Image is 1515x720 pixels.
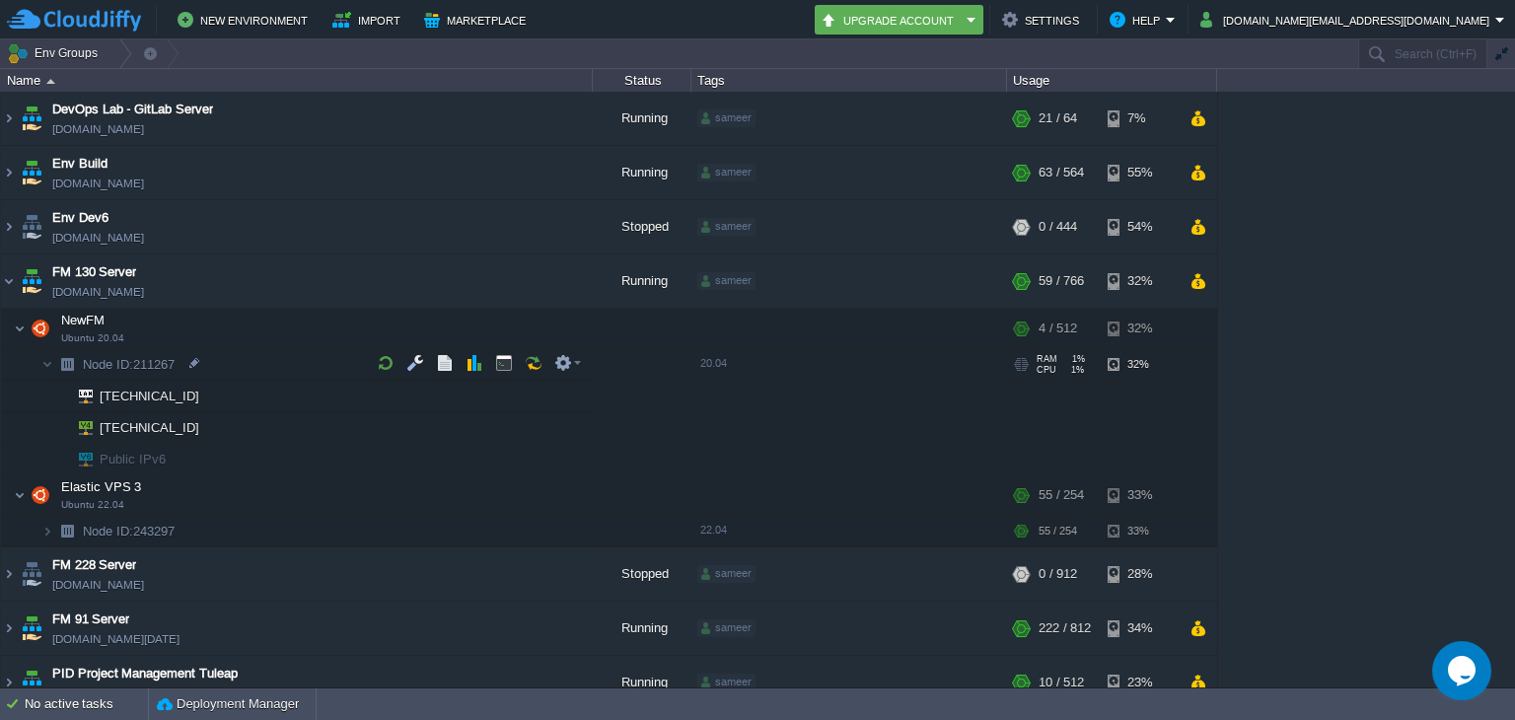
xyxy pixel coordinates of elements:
div: Status [594,69,690,92]
div: sameer [697,218,756,236]
a: DevOps Lab - GitLab Server [52,100,213,119]
span: [DOMAIN_NAME] [52,684,144,703]
button: Settings [1002,8,1085,32]
span: [DOMAIN_NAME][DATE] [52,629,180,649]
img: AMDAwAAAACH5BAEAAAAALAAAAAABAAEAAAICRAEAOw== [18,92,45,145]
span: Ubuntu 22.04 [61,499,124,511]
div: 4 / 512 [1039,309,1077,348]
button: Import [332,8,406,32]
span: 1% [1065,354,1085,364]
a: Env Build [52,154,108,174]
span: Node ID: [83,357,133,372]
img: AMDAwAAAACH5BAEAAAAALAAAAAABAAEAAAICRAEAOw== [18,146,45,199]
a: Node ID:211267 [81,356,178,373]
img: AMDAwAAAACH5BAEAAAAALAAAAAABAAEAAAICRAEAOw== [65,444,93,474]
div: Running [593,254,691,308]
a: [TECHNICAL_ID] [98,389,202,403]
div: 0 / 444 [1039,200,1077,253]
div: 55 / 254 [1039,516,1077,546]
button: Help [1110,8,1166,32]
div: sameer [697,565,756,583]
button: Deployment Manager [157,694,299,714]
img: AMDAwAAAACH5BAEAAAAALAAAAAABAAEAAAICRAEAOw== [53,516,81,546]
img: CloudJiffy [7,8,141,33]
a: Node ID:243297 [81,523,178,540]
span: 1% [1064,365,1084,375]
div: 33% [1108,475,1172,515]
img: AMDAwAAAACH5BAEAAAAALAAAAAABAAEAAAICRAEAOw== [1,92,17,145]
span: Node ID: [83,524,133,539]
div: 55% [1108,146,1172,199]
div: 222 / 812 [1039,602,1091,655]
div: 10 / 512 [1039,656,1084,709]
a: FM 228 Server [52,555,136,575]
button: Upgrade Account [821,8,961,32]
img: AMDAwAAAACH5BAEAAAAALAAAAAABAAEAAAICRAEAOw== [65,381,93,411]
div: 59 / 766 [1039,254,1084,308]
img: AMDAwAAAACH5BAEAAAAALAAAAAABAAEAAAICRAEAOw== [41,516,53,546]
span: [DOMAIN_NAME] [52,282,144,302]
div: 32% [1108,349,1172,380]
button: New Environment [178,8,314,32]
span: 20.04 [700,357,727,369]
div: Tags [692,69,1006,92]
img: AMDAwAAAACH5BAEAAAAALAAAAAABAAEAAAICRAEAOw== [53,349,81,380]
span: 211267 [81,356,178,373]
div: 63 / 564 [1039,146,1084,199]
div: No active tasks [25,688,148,720]
div: sameer [697,109,756,127]
div: sameer [697,619,756,637]
div: Running [593,146,691,199]
div: 32% [1108,254,1172,308]
img: AMDAwAAAACH5BAEAAAAALAAAAAABAAEAAAICRAEAOw== [1,656,17,709]
a: FM 91 Server [52,610,129,629]
div: 7% [1108,92,1172,145]
span: [TECHNICAL_ID] [98,381,202,411]
div: 55 / 254 [1039,475,1084,515]
div: Usage [1008,69,1216,92]
img: AMDAwAAAACH5BAEAAAAALAAAAAABAAEAAAICRAEAOw== [1,602,17,655]
div: Name [2,69,592,92]
img: AMDAwAAAACH5BAEAAAAALAAAAAABAAEAAAICRAEAOw== [18,200,45,253]
img: AMDAwAAAACH5BAEAAAAALAAAAAABAAEAAAICRAEAOw== [53,412,65,443]
div: Stopped [593,547,691,601]
a: Public IPv6 [98,452,169,467]
div: Running [593,602,691,655]
img: AMDAwAAAACH5BAEAAAAALAAAAAABAAEAAAICRAEAOw== [46,79,55,84]
a: FM 130 Server [52,262,136,282]
div: 21 / 64 [1039,92,1077,145]
img: AMDAwAAAACH5BAEAAAAALAAAAAABAAEAAAICRAEAOw== [1,146,17,199]
button: Marketplace [424,8,532,32]
div: 33% [1108,516,1172,546]
div: 0 / 912 [1039,547,1077,601]
span: Ubuntu 20.04 [61,332,124,344]
span: NewFM [59,312,108,328]
span: [DOMAIN_NAME] [52,228,144,248]
a: NewFMUbuntu 20.04 [59,313,108,327]
div: 34% [1108,602,1172,655]
span: 22.04 [700,524,727,536]
button: [DOMAIN_NAME][EMAIL_ADDRESS][DOMAIN_NAME] [1200,8,1495,32]
div: Stopped [593,200,691,253]
div: Running [593,656,691,709]
img: AMDAwAAAACH5BAEAAAAALAAAAAABAAEAAAICRAEAOw== [18,656,45,709]
span: 243297 [81,523,178,540]
span: CPU [1037,365,1056,375]
span: [DOMAIN_NAME] [52,174,144,193]
a: Env Dev6 [52,208,108,228]
a: PID Project Management Tuleap [52,664,238,684]
span: RAM [1037,354,1057,364]
img: AMDAwAAAACH5BAEAAAAALAAAAAABAAEAAAICRAEAOw== [27,309,54,348]
img: AMDAwAAAACH5BAEAAAAALAAAAAABAAEAAAICRAEAOw== [18,547,45,601]
span: Elastic VPS 3 [59,478,144,495]
img: AMDAwAAAACH5BAEAAAAALAAAAAABAAEAAAICRAEAOw== [27,475,54,515]
iframe: chat widget [1432,641,1495,700]
div: sameer [697,164,756,181]
img: AMDAwAAAACH5BAEAAAAALAAAAAABAAEAAAICRAEAOw== [14,475,26,515]
span: [TECHNICAL_ID] [98,412,202,443]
